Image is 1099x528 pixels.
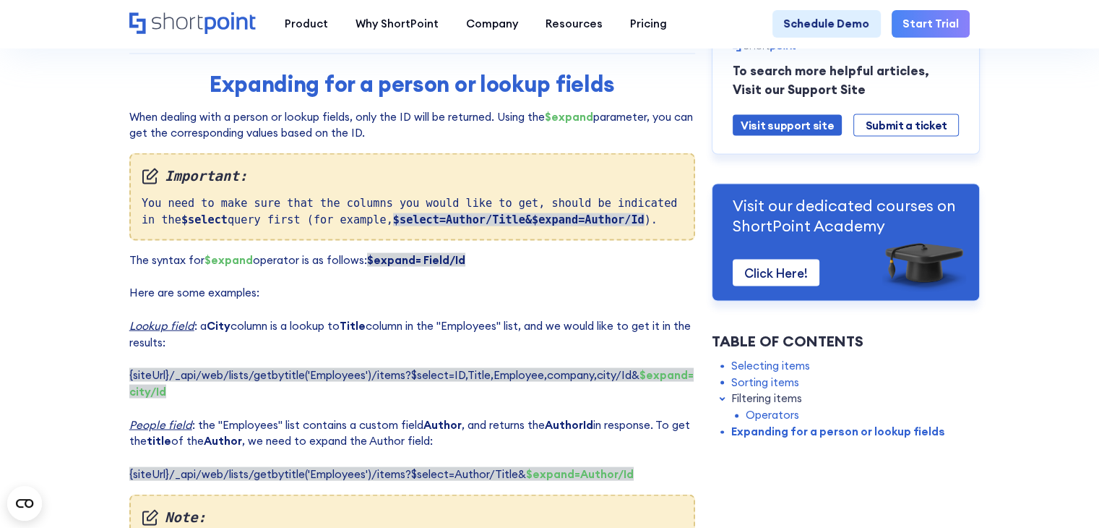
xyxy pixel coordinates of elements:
[204,253,253,267] strong: $expand
[129,153,695,241] div: You need to make sure that the columns you would like to get, should be indicated in the query fi...
[129,467,634,481] span: {siteUrl}/_api/web/lists/getbytitle('Employees')/items?$select=Author/Title&
[181,213,228,226] strong: $select
[731,424,945,440] a: Expanding for a person or lookup fields
[141,72,683,97] h2: Expanding for a person or lookup fields
[526,467,634,481] strong: $expand=Author/Id
[271,10,342,38] a: Product
[129,418,192,432] em: People field
[7,486,42,521] button: Open CMP widget
[746,407,799,424] a: Operators
[452,10,532,38] a: Company
[129,252,695,483] p: The syntax for operator is as follows: Here are some examples: ‍ : a column is a lookup to column...
[545,110,593,124] strong: $expand
[393,213,645,226] strong: $select=Author/Title&$expand=Author/Id
[532,10,616,38] a: Resources
[853,114,958,137] a: Submit a ticket
[616,10,681,38] a: Pricing
[342,10,452,38] a: Why ShortPoint
[129,12,257,36] a: Home
[546,16,603,33] div: Resources
[712,331,980,352] div: Table of Contents
[892,10,970,38] a: Start Trial
[142,166,683,187] em: Important:
[355,16,439,33] div: Why ShortPoint
[840,361,1099,528] iframe: Chat Widget
[423,418,462,432] strong: Author
[733,115,842,137] a: Visit support site
[733,62,959,99] p: To search more helpful articles, Visit our Support Site
[731,358,810,375] a: Selecting items
[129,109,695,142] p: When dealing with a person or lookup fields, only the ID will be returned. Using the parameter, y...
[207,319,230,333] strong: City
[731,391,802,407] a: Filtering items
[142,507,683,528] em: Note:
[733,196,959,236] p: Visit our dedicated courses on ShortPoint Academy
[731,375,799,391] a: Sorting items
[466,16,518,33] div: Company
[367,253,465,267] strong: $expand= Field/Id ‍
[204,434,242,448] strong: Author
[545,418,593,432] strong: AuthorId
[630,16,667,33] div: Pricing
[147,434,171,448] strong: title
[340,319,366,333] strong: Title
[129,368,694,399] span: {siteUrl}/_api/web/lists/getbytitle('Employees')/items?$select=ID,Title,Employee,company,city/Id&
[129,319,194,333] em: Lookup field
[772,10,880,38] a: Schedule Demo
[733,260,819,286] a: Click Here!
[285,16,328,33] div: Product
